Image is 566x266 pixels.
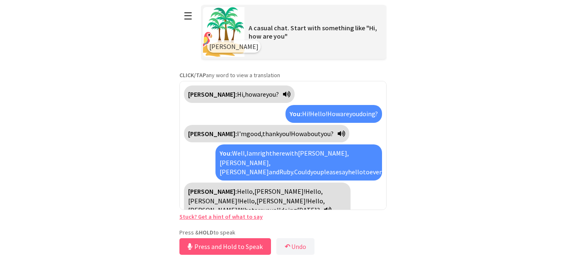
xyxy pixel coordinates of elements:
span: [PERSON_NAME] [220,168,269,176]
span: all [273,206,281,214]
div: Click to translate [184,183,351,219]
span: you [264,206,273,214]
span: Could [294,168,310,176]
span: I [247,149,249,157]
strong: You: [290,110,302,118]
span: Hello, [237,187,254,195]
span: [PERSON_NAME]! [256,197,307,205]
span: [PERSON_NAME] [209,42,259,51]
div: Click to translate [184,85,295,103]
div: Click to translate [184,125,349,142]
span: doing? [359,110,378,118]
span: Hello, [305,187,323,195]
span: [PERSON_NAME], [220,159,271,167]
strong: [PERSON_NAME]: [188,90,237,98]
span: you? [321,129,334,138]
span: about [304,129,321,138]
span: A casual chat. Start with something like "Hi, how are you" [249,24,377,40]
span: say [339,168,348,176]
strong: CLICK/TAP [179,71,206,79]
span: you? [266,90,279,98]
strong: [PERSON_NAME]: [188,187,237,195]
span: with [285,149,298,157]
a: Stuck? Get a hint of what to say [179,213,263,220]
span: you! [279,129,291,138]
span: [PERSON_NAME]! [188,197,239,205]
span: Ruby. [279,168,294,176]
span: doing [281,206,297,214]
span: to [363,168,370,176]
span: am [249,149,258,157]
span: are [254,206,264,214]
span: I'm [237,129,247,138]
span: Hello, [239,197,256,205]
span: [PERSON_NAME]! [254,187,305,195]
span: Hi! [302,110,310,118]
span: [DATE]? [297,206,320,214]
button: Press and Hold to Speak [179,238,271,255]
span: Hello, [307,197,325,205]
span: What [239,206,254,214]
span: hello [348,168,363,176]
strong: You: [220,149,232,157]
strong: HOLD [199,229,213,236]
span: you [349,110,359,118]
p: Press & to speak [179,229,387,236]
div: Click to translate [285,105,382,122]
span: Hi, [237,90,245,98]
span: please [320,168,339,176]
b: ↶ [285,242,290,251]
span: and [269,168,279,176]
span: right [258,149,272,157]
span: thank [262,129,279,138]
strong: [PERSON_NAME]: [188,129,237,138]
span: [PERSON_NAME], [298,149,349,157]
span: good, [247,129,262,138]
span: everyone [370,168,395,176]
span: How [327,110,340,118]
div: Click to translate [215,144,382,181]
span: you [310,168,320,176]
button: ☰ [179,5,197,27]
span: are [340,110,349,118]
span: [PERSON_NAME]! [188,206,239,214]
p: any word to view a translation [179,71,387,79]
span: How [291,129,304,138]
span: are [257,90,266,98]
span: Hello! [310,110,327,118]
button: ↶Undo [276,238,314,255]
span: how [245,90,257,98]
span: here [272,149,285,157]
span: Well, [232,149,247,157]
img: Scenario Image [203,7,244,57]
